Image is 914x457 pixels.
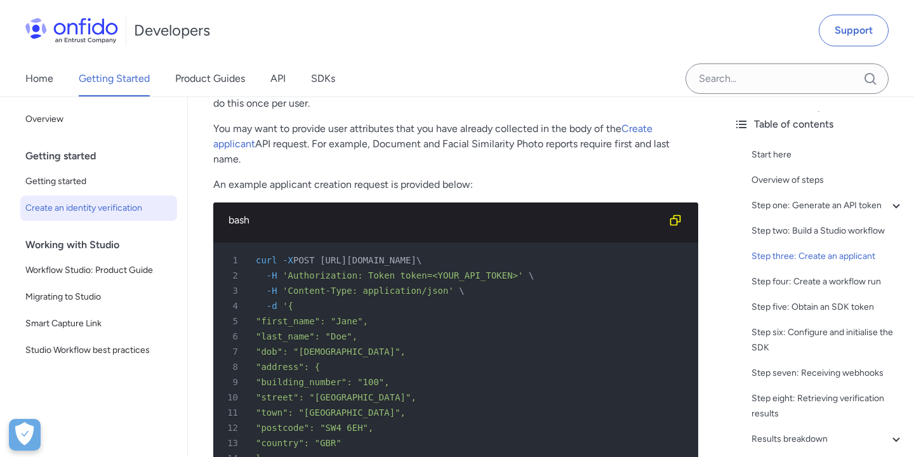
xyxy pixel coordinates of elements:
[256,392,416,402] span: "street": "[GEOGRAPHIC_DATA]",
[282,286,454,296] span: 'Content-Type: application/json'
[293,255,416,265] span: POST [URL][DOMAIN_NAME]
[25,143,182,169] div: Getting started
[25,201,172,216] span: Create an identity verification
[25,263,172,278] span: Workflow Studio: Product Guide
[256,255,277,265] span: curl
[25,174,172,189] span: Getting started
[175,61,245,96] a: Product Guides
[256,407,406,418] span: "town": "[GEOGRAPHIC_DATA]",
[311,61,335,96] a: SDKs
[267,301,277,311] span: -d
[213,177,698,192] p: An example applicant creation request is provided below:
[282,255,293,265] span: -X
[267,270,277,281] span: -H
[256,438,341,448] span: "country": "GBR"
[752,198,904,213] a: Step one: Generate an API token
[218,435,247,451] span: 13
[256,347,406,357] span: "dob": "[DEMOGRAPHIC_DATA]",
[282,301,293,311] span: '{
[752,147,904,162] a: Start here
[25,61,53,96] a: Home
[218,298,247,314] span: 4
[218,253,247,268] span: 1
[734,117,904,132] div: Table of contents
[218,420,247,435] span: 12
[25,343,172,358] span: Studio Workflow best practices
[819,15,889,46] a: Support
[416,255,421,265] span: \
[213,123,652,150] a: Create applicant
[218,268,247,283] span: 2
[529,270,534,281] span: \
[256,423,373,433] span: "postcode": "SW4 6EH",
[752,432,904,447] a: Results breakdown
[25,289,172,305] span: Migrating to Studio
[752,249,904,264] a: Step three: Create an applicant
[213,121,698,167] p: You may want to provide user attributes that you have already collected in the body of the API re...
[20,284,177,310] a: Migrating to Studio
[752,274,904,289] a: Step four: Create a workflow run
[270,61,286,96] a: API
[218,314,247,329] span: 5
[79,61,150,96] a: Getting Started
[218,344,247,359] span: 7
[459,286,464,296] span: \
[282,270,523,281] span: 'Authorization: Token token=<YOUR_API_TOKEN>'
[20,258,177,283] a: Workflow Studio: Product Guide
[134,20,210,41] h1: Developers
[228,213,663,228] div: bash
[256,316,368,326] span: "first_name": "Jane",
[20,311,177,336] a: Smart Capture Link
[256,362,320,372] span: "address": {
[752,173,904,188] a: Overview of steps
[218,283,247,298] span: 3
[20,338,177,363] a: Studio Workflow best practices
[9,419,41,451] div: Cookie Preferences
[752,223,904,239] a: Step two: Build a Studio workflow
[752,366,904,381] a: Step seven: Receiving webhooks
[25,112,172,127] span: Overview
[20,169,177,194] a: Getting started
[218,405,247,420] span: 11
[218,359,247,374] span: 8
[25,232,182,258] div: Working with Studio
[752,300,904,315] a: Step five: Obtain an SDK token
[752,391,904,421] a: Step eight: Retrieving verification results
[256,331,357,341] span: "last_name": "Doe",
[218,329,247,344] span: 6
[9,419,41,451] button: Open Preferences
[218,374,247,390] span: 9
[663,208,688,233] button: Copy code snippet button
[685,63,889,94] input: Onfido search input field
[267,286,277,296] span: -H
[256,377,390,387] span: "building_number": "100",
[218,390,247,405] span: 10
[20,195,177,221] a: Create an identity verification
[25,316,172,331] span: Smart Capture Link
[20,107,177,132] a: Overview
[25,18,118,43] img: Onfido Logo
[752,325,904,355] a: Step six: Configure and initialise the SDK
